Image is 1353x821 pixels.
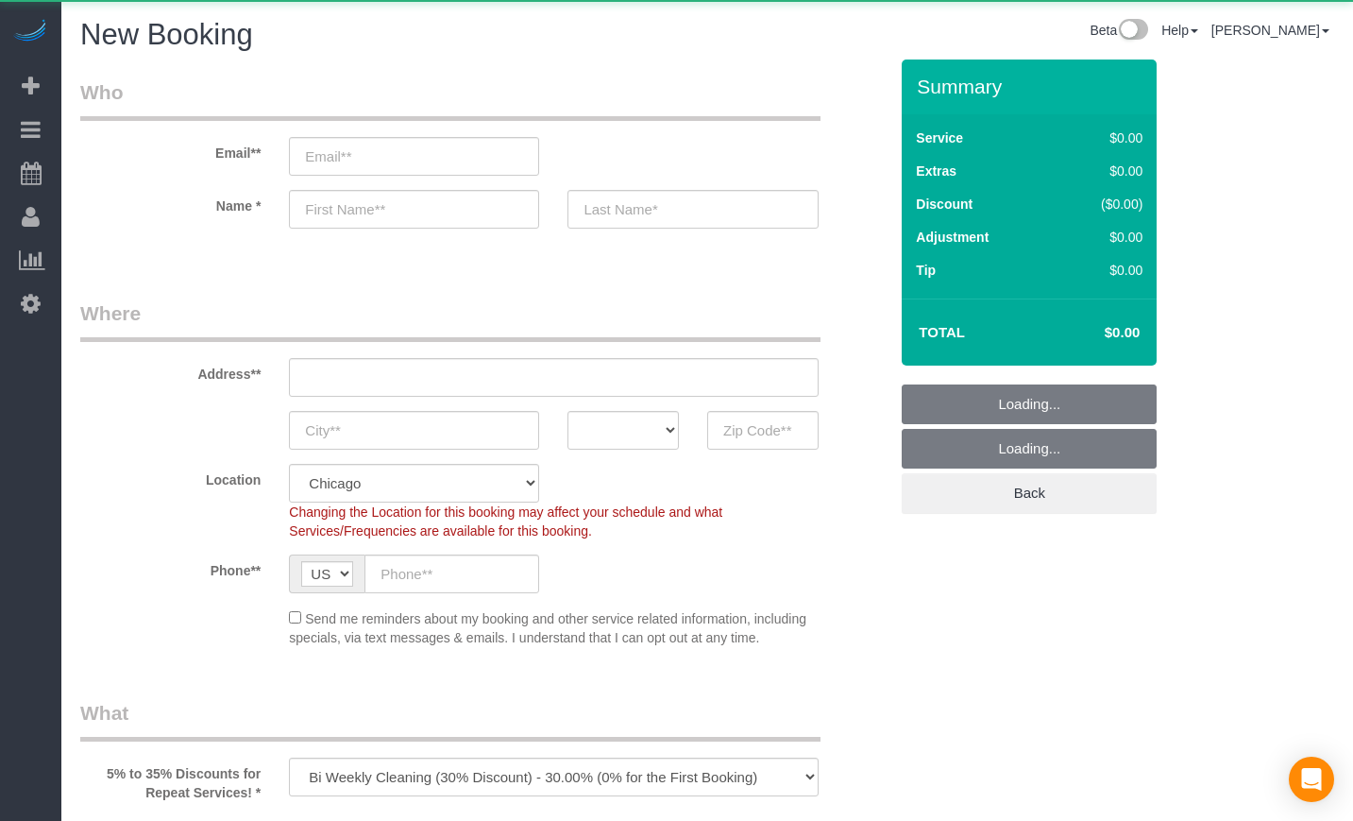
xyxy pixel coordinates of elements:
[1048,325,1140,341] h4: $0.00
[1061,195,1142,214] div: ($0.00)
[1211,23,1329,38] a: [PERSON_NAME]
[66,190,275,215] label: Name *
[916,228,989,247] label: Adjustment
[289,505,722,539] span: Changing the Location for this booking may affect your schedule and what Services/Frequencies are...
[707,411,819,450] input: Zip Code**
[1289,757,1334,802] div: Open Intercom Messenger
[80,78,820,121] legend: Who
[1161,23,1198,38] a: Help
[567,190,818,229] input: Last Name*
[1061,261,1142,280] div: $0.00
[917,76,1147,97] h3: Summary
[1061,162,1142,180] div: $0.00
[66,464,275,489] label: Location
[289,611,806,645] span: Send me reminders about my booking and other service related information, including specials, via...
[80,299,820,342] legend: Where
[66,758,275,802] label: 5% to 35% Discounts for Repeat Services! *
[1090,23,1148,38] a: Beta
[916,261,936,280] label: Tip
[916,162,956,180] label: Extras
[80,699,820,742] legend: What
[80,18,253,51] span: New Booking
[11,19,49,45] img: Automaid Logo
[916,195,972,214] label: Discount
[1061,228,1142,247] div: $0.00
[1117,19,1148,43] img: New interface
[1061,128,1142,147] div: $0.00
[916,128,963,147] label: Service
[919,324,965,340] strong: Total
[902,473,1157,513] a: Back
[289,190,539,229] input: First Name**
